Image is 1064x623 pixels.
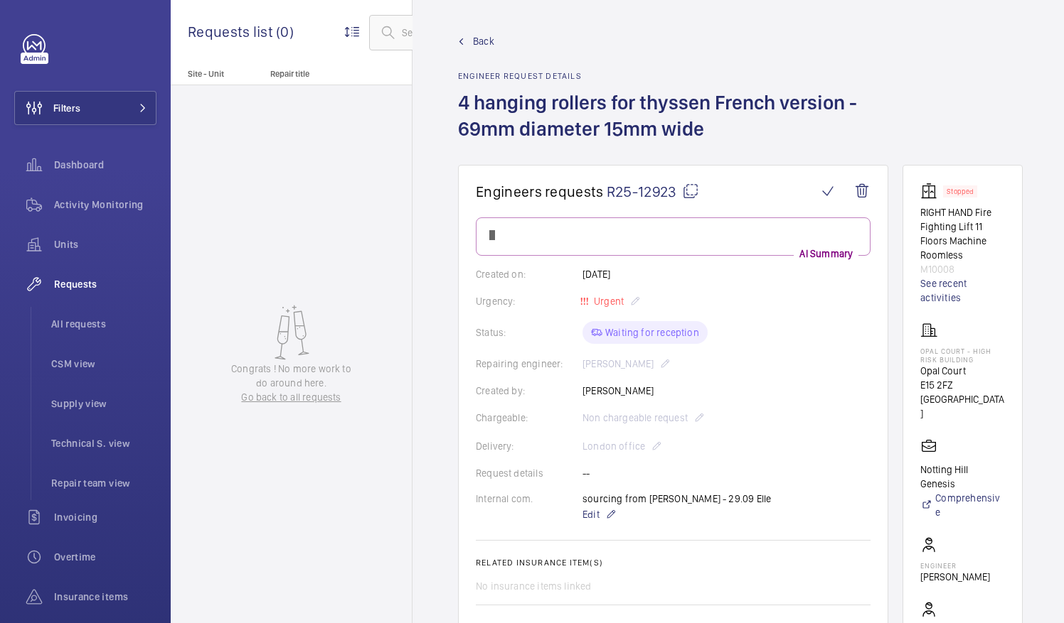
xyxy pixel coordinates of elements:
[476,558,871,568] h2: Related insurance item(s)
[582,507,600,521] span: Edit
[920,378,1005,421] p: E15 2FZ [GEOGRAPHIC_DATA]
[369,15,598,50] input: Search by request or quote number
[51,357,156,371] span: CSM view
[53,101,80,115] span: Filters
[51,317,156,331] span: All requests
[920,491,1005,519] a: Comprehensive
[54,277,156,291] span: Requests
[51,436,156,450] span: Technical S. view
[607,183,699,200] span: R25-12923
[458,90,905,165] h1: 4 hanging rollers for thyssen French version - 69mm diameter 15mm wide
[920,364,1005,378] p: Opal Court
[54,197,156,212] span: Activity Monitoring
[54,550,156,564] span: Overtime
[14,91,156,125] button: Filters
[54,158,156,172] span: Dashboard
[51,476,156,490] span: Repair team view
[920,262,1005,276] p: M10008
[188,23,276,40] span: Requests list
[54,590,156,604] span: Insurance items
[54,510,156,524] span: Invoicing
[458,71,905,81] h2: Engineer request details
[920,347,1005,364] p: Opal Court - High Risk Building
[920,561,990,570] p: Engineer
[171,69,265,79] p: Site - Unit
[947,189,974,194] p: Stopped
[270,69,364,79] p: Repair title
[51,396,156,411] span: Supply view
[920,570,990,584] p: [PERSON_NAME]
[476,183,604,200] span: Engineers requests
[920,462,1005,491] p: Notting Hill Genesis
[920,276,1005,305] a: See recent activities
[794,247,858,261] p: AI Summary
[225,362,358,390] p: Congrats ! No more work to do around here.
[473,34,494,48] span: Back
[54,237,156,251] span: Units
[920,205,1005,262] p: RIGHT HAND Fire Fighting Lift 11 Floors Machine Roomless
[225,390,358,404] a: Go back to all requests
[920,183,943,200] img: elevator.svg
